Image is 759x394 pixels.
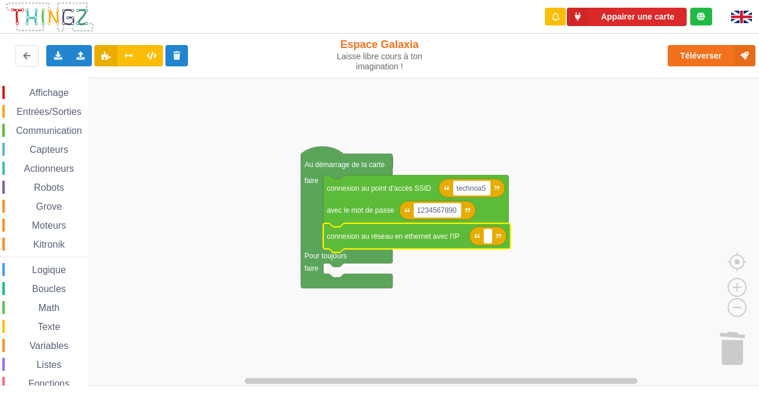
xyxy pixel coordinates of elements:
[27,379,71,389] span: Fonctions
[417,206,457,214] text: 1234567890
[305,252,347,260] text: Pour toujours
[30,265,68,275] span: Logique
[316,52,444,72] div: Laisse libre cours à ton imagination !
[30,220,68,230] span: Moteurs
[37,303,62,313] span: Math
[31,239,66,249] span: Kitronik
[305,160,385,168] text: Au démarrage de la carte
[27,88,70,98] span: Affichage
[14,126,84,136] span: Communication
[305,176,319,184] text: faire
[32,182,66,193] span: Robots
[327,184,431,192] text: connexion au point d'accès SSID
[28,145,70,155] span: Capteurs
[668,45,755,66] button: Téléverser
[28,341,71,351] span: Variables
[690,8,712,25] div: Tu es connecté au serveur de création de Thingz
[30,284,68,294] span: Boucles
[305,264,319,273] text: faire
[327,206,394,214] text: avec le mot de passe
[327,232,460,240] text: connexion au réseau en ethernet avec l'IP
[15,107,83,117] span: Entrées/Sorties
[22,164,76,174] span: Actionneurs
[5,1,94,33] img: thingz_logo.png
[34,201,64,212] span: Grove
[457,184,486,192] text: technoa5
[36,322,62,332] span: Texte
[316,38,444,72] div: Espace Galaxia
[35,360,63,370] span: Listes
[731,11,752,23] img: gb.png
[567,8,687,26] button: Appairer une carte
